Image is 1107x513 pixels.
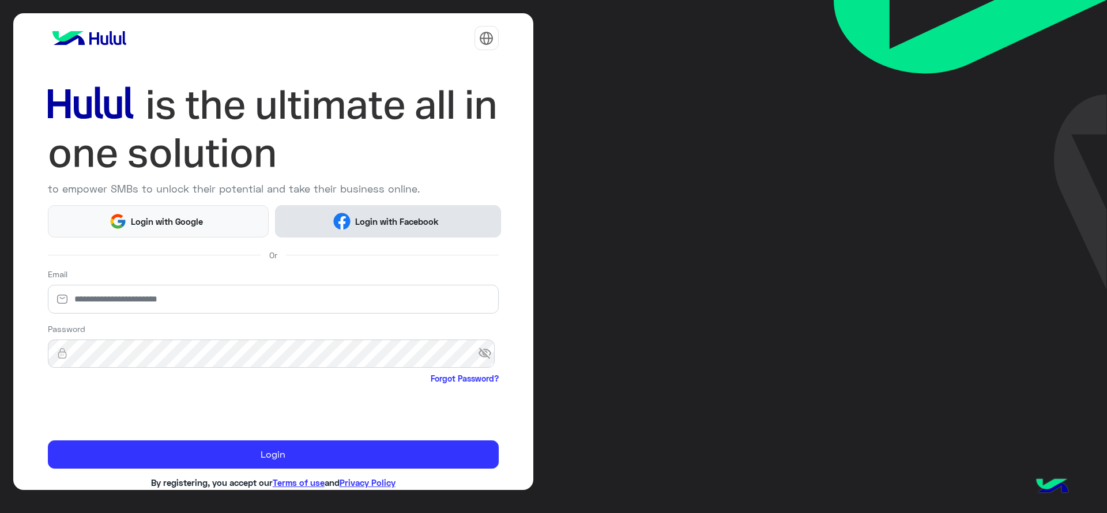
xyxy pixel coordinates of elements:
[48,81,499,177] img: hululLoginTitle_EN.svg
[127,215,208,228] span: Login with Google
[1032,467,1072,507] img: hulul-logo.png
[48,440,499,469] button: Login
[48,205,269,237] button: Login with Google
[48,268,67,280] label: Email
[48,181,499,197] p: to empower SMBs to unlock their potential and take their business online.
[479,31,494,46] img: tab
[48,387,223,432] iframe: reCAPTCHA
[151,477,273,488] span: By registering, you accept our
[431,372,499,384] a: Forgot Password?
[273,477,325,488] a: Terms of use
[48,27,131,50] img: logo
[48,348,77,359] img: lock
[325,477,340,488] span: and
[48,293,77,305] img: email
[275,205,500,237] button: Login with Facebook
[478,344,499,364] span: visibility_off
[48,323,85,335] label: Password
[269,249,277,261] span: Or
[340,477,396,488] a: Privacy Policy
[351,215,443,228] span: Login with Facebook
[109,213,126,230] img: Google
[333,213,351,230] img: Facebook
